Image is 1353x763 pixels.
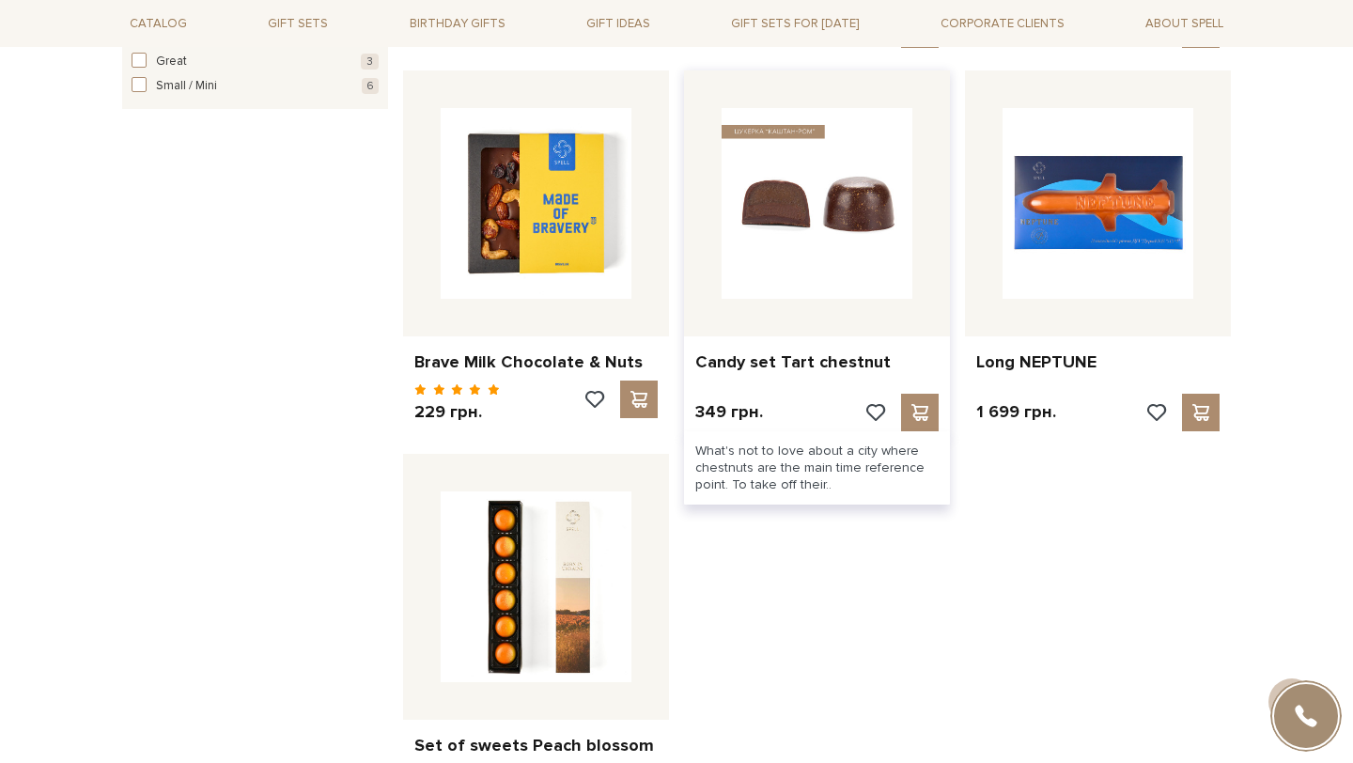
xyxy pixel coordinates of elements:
[414,401,500,423] p: 229 грн.
[722,108,912,299] img: Candy set Tart chestnut
[684,431,950,506] div: What's not to love about a city where chestnuts are the main time reference point. To take off th...
[579,9,658,39] span: Gift ideas
[1138,9,1231,39] span: About Spell
[414,735,658,756] a: Set of sweets Peach blossom
[156,53,187,71] span: Great
[156,77,217,96] span: Small / Mini
[695,351,939,373] a: Candy set Tart chestnut
[695,401,763,423] p: 349 грн.
[933,8,1072,39] a: Corporate clients
[723,8,866,39] a: Gift sets for [DATE]
[402,9,513,39] span: Birthday gifts
[976,401,1056,423] p: 1 699 грн.
[414,351,658,373] a: Brave Milk Chocolate & Nuts
[976,351,1220,373] a: Long NEPTUNE
[122,9,194,39] span: Catalog
[132,77,379,96] button: Small / Mini 6
[260,9,335,39] span: Gift sets
[361,54,379,70] span: 3
[132,53,379,71] button: Great 3
[362,78,379,94] span: 6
